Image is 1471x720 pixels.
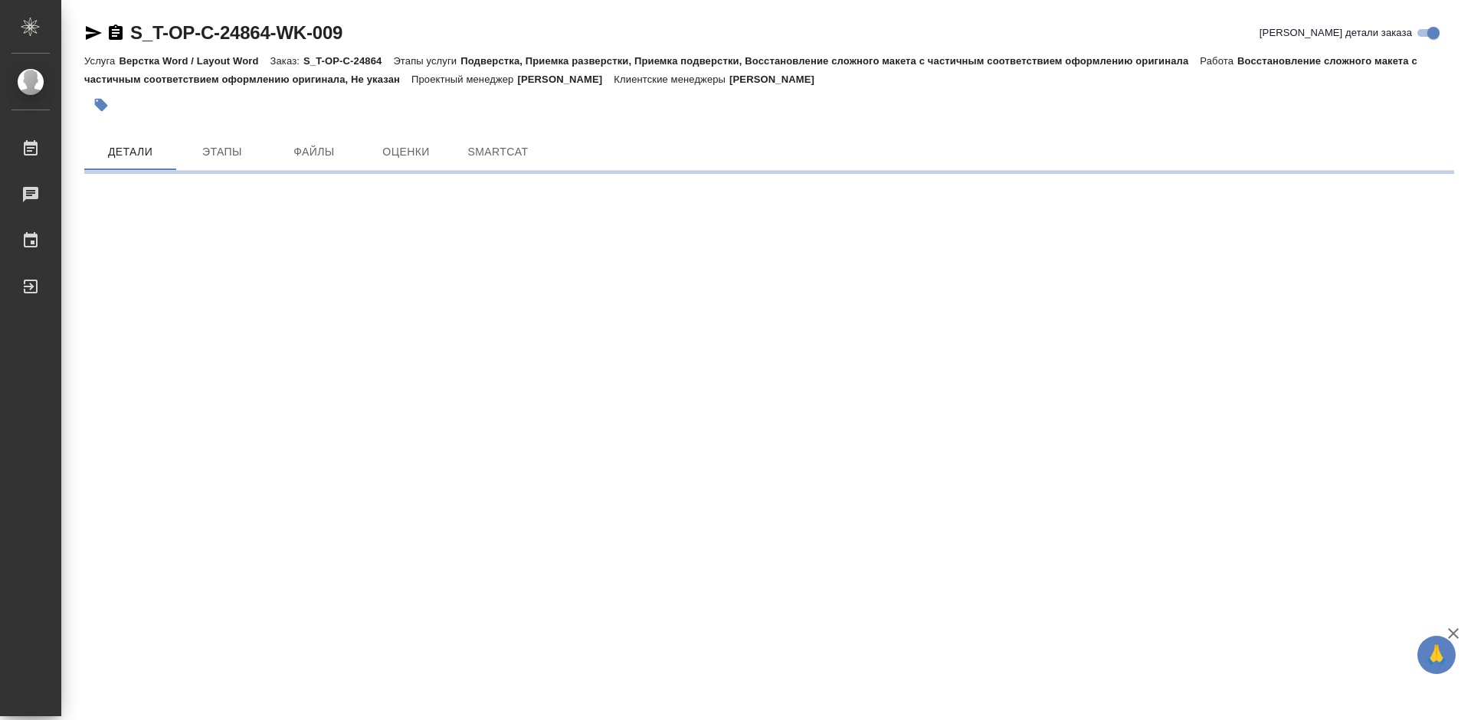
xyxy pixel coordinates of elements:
a: S_T-OP-C-24864-WK-009 [130,22,342,43]
p: Проектный менеджер [411,74,517,85]
p: Работа [1200,55,1237,67]
p: Заказ: [270,55,303,67]
p: S_T-OP-C-24864 [303,55,393,67]
p: Подверстка, Приемка разверстки, Приемка подверстки, Восстановление сложного макета с частичным со... [460,55,1200,67]
button: Скопировать ссылку [106,24,125,42]
p: Этапы услуги [393,55,460,67]
span: Этапы [185,142,259,162]
span: [PERSON_NAME] детали заказа [1260,25,1412,41]
button: Скопировать ссылку для ЯМессенджера [84,24,103,42]
button: Добавить тэг [84,88,118,122]
button: 🙏 [1417,636,1456,674]
span: Детали [93,142,167,162]
span: SmartCat [461,142,535,162]
p: Верстка Word / Layout Word [119,55,270,67]
p: [PERSON_NAME] [729,74,826,85]
p: Клиентские менеджеры [614,74,729,85]
span: Файлы [277,142,351,162]
p: [PERSON_NAME] [517,74,614,85]
span: 🙏 [1423,639,1450,671]
p: Услуга [84,55,119,67]
span: Оценки [369,142,443,162]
